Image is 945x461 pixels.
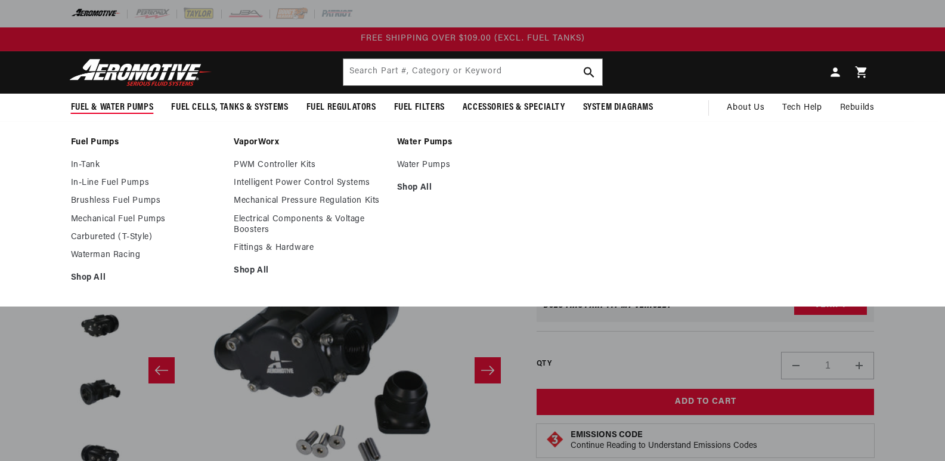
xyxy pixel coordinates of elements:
strong: Emissions Code [571,431,643,440]
button: Load image 3 in gallery view [71,297,131,357]
a: Fittings & Hardware [234,243,385,253]
a: Mechanical Pressure Regulation Kits [234,196,385,206]
a: Shop All [397,182,549,193]
a: Brushless Fuel Pumps [71,196,222,206]
a: In-Tank [71,160,222,171]
label: QTY [537,359,551,369]
img: Emissions code [546,430,565,449]
span: Rebuilds [840,101,875,115]
summary: Fuel & Water Pumps [62,94,163,122]
span: Accessories & Specialty [463,101,565,114]
a: In-Line Fuel Pumps [71,178,222,188]
a: Carbureted (T-Style) [71,232,222,243]
button: Slide left [148,357,175,383]
a: Mechanical Fuel Pumps [71,214,222,225]
span: Fuel Filters [394,101,445,114]
input: Search Part #, Category or Keyword [343,59,602,85]
a: Electrical Components & Voltage Boosters [234,214,385,236]
button: Load image 4 in gallery view [71,363,131,422]
a: Water Pumps [397,160,549,171]
button: Emissions CodeContinue Reading to Understand Emissions Codes [571,430,757,451]
summary: Fuel Cells, Tanks & Systems [162,94,297,122]
button: Search Part #, Category or Keyword [576,59,602,85]
a: About Us [718,94,773,122]
summary: Tech Help [773,94,831,122]
span: Fuel & Water Pumps [71,101,154,114]
a: Fuel Pumps [71,137,222,148]
a: Waterman Racing [71,250,222,261]
button: Add to Cart [537,389,875,416]
a: VaporWorx [234,137,385,148]
a: Water Pumps [397,137,549,148]
span: System Diagrams [583,101,653,114]
span: Fuel Cells, Tanks & Systems [171,101,288,114]
a: Intelligent Power Control Systems [234,178,385,188]
summary: System Diagrams [574,94,662,122]
summary: Fuel Regulators [298,94,385,122]
span: Fuel Regulators [306,101,376,114]
span: About Us [727,103,764,112]
a: PWM Controller Kits [234,160,385,171]
img: Aeromotive [66,58,215,86]
summary: Rebuilds [831,94,884,122]
summary: Fuel Filters [385,94,454,122]
span: Tech Help [782,101,822,115]
a: Shop All [234,265,385,276]
a: Shop All [71,273,222,283]
button: Slide right [475,357,501,383]
p: Continue Reading to Understand Emissions Codes [571,441,757,451]
summary: Accessories & Specialty [454,94,574,122]
span: FREE SHIPPING OVER $109.00 (EXCL. FUEL TANKS) [361,34,585,43]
